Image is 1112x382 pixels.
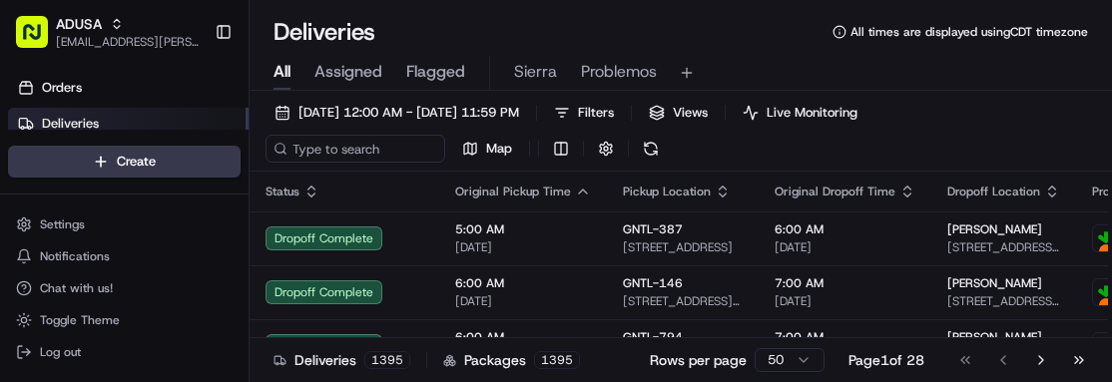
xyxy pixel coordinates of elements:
span: [DATE] [775,239,915,255]
span: Original Dropoff Time [775,184,895,199]
button: ADUSA [56,14,102,34]
button: Live Monitoring [734,99,866,127]
span: Orders [42,79,82,97]
span: 7:00 AM [775,329,915,345]
button: Map [453,135,521,163]
span: Status [266,184,299,199]
div: Packages [443,350,580,370]
div: 1395 [364,351,410,369]
div: Deliveries [274,350,410,370]
span: Deliveries [42,115,99,133]
span: [PERSON_NAME] [947,221,1042,237]
span: 6:00 AM [455,275,591,291]
span: [DATE] [455,293,591,309]
span: Map [486,140,512,158]
span: GNTL-146 [623,275,683,291]
button: Toggle Theme [8,306,241,334]
span: [STREET_ADDRESS] [623,239,743,255]
span: GNTL-794 [623,329,683,345]
span: Problemos [581,60,657,84]
span: [STREET_ADDRESS][PERSON_NAME] [623,293,743,309]
span: Sierra [514,60,557,84]
button: Notifications [8,242,241,270]
div: 1395 [534,351,580,369]
span: 7:00 AM [775,275,915,291]
span: GNTL-387 [623,221,683,237]
span: 5:00 AM [455,221,591,237]
a: Deliveries [8,108,249,140]
span: Log out [40,344,81,360]
button: Log out [8,338,241,366]
span: Chat with us! [40,280,113,296]
div: Page 1 of 28 [848,350,924,370]
button: Filters [545,99,623,127]
a: Orders [8,72,249,104]
h1: Deliveries [274,16,375,48]
span: All times are displayed using CDT timezone [850,24,1088,40]
span: Create [117,153,156,171]
span: 6:00 AM [455,329,591,345]
span: Original Pickup Time [455,184,571,199]
span: Live Monitoring [767,104,857,122]
span: Notifications [40,248,110,264]
span: [STREET_ADDRESS][PERSON_NAME] [947,293,1060,309]
span: 6:00 AM [775,221,915,237]
span: All [274,60,290,84]
button: [DATE] 12:00 AM - [DATE] 11:59 PM [266,99,528,127]
span: Filters [578,104,614,122]
button: Chat with us! [8,274,241,302]
span: Toggle Theme [40,312,120,328]
button: Create [8,146,241,178]
button: [EMAIL_ADDRESS][PERSON_NAME][DOMAIN_NAME] [56,34,199,50]
button: Views [640,99,717,127]
input: Type to search [266,135,445,163]
span: [PERSON_NAME] [947,275,1042,291]
button: ADUSA[EMAIL_ADDRESS][PERSON_NAME][DOMAIN_NAME] [8,8,207,56]
span: [PERSON_NAME] [947,329,1042,345]
span: Flagged [406,60,465,84]
span: Settings [40,216,85,232]
span: Dropoff Location [947,184,1040,199]
span: Assigned [314,60,382,84]
span: [DATE] [455,239,591,255]
span: [DATE] [775,293,915,309]
button: Settings [8,210,241,238]
span: [STREET_ADDRESS][PERSON_NAME] [947,239,1060,255]
span: [DATE] 12:00 AM - [DATE] 11:59 PM [298,104,519,122]
button: Refresh [637,135,665,163]
span: Views [673,104,708,122]
span: Pickup Location [623,184,711,199]
p: Rows per page [650,350,747,370]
